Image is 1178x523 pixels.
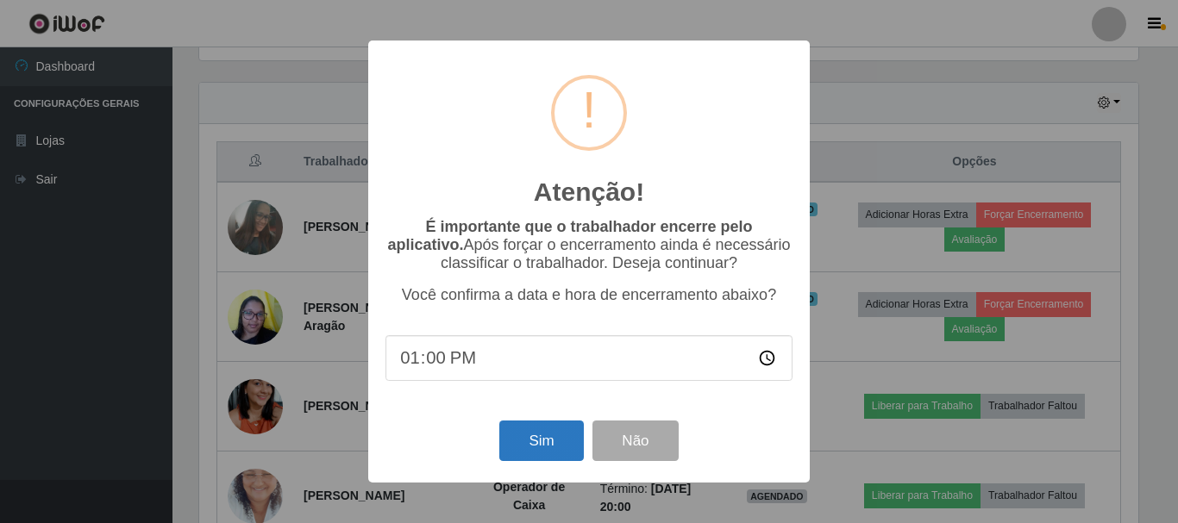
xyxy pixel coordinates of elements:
[534,177,644,208] h2: Atenção!
[385,286,793,304] p: Você confirma a data e hora de encerramento abaixo?
[387,218,752,253] b: É importante que o trabalhador encerre pelo aplicativo.
[499,420,583,461] button: Sim
[592,420,678,461] button: Não
[385,218,793,272] p: Após forçar o encerramento ainda é necessário classificar o trabalhador. Deseja continuar?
